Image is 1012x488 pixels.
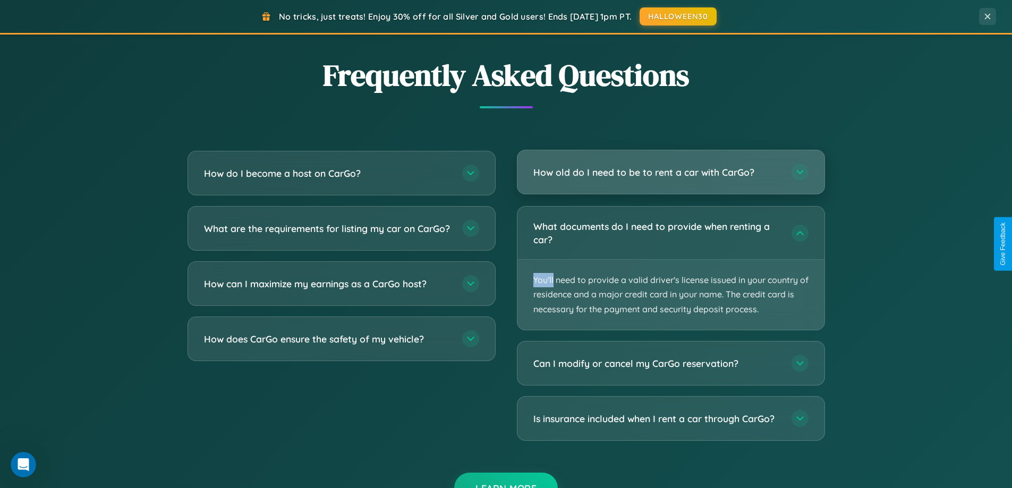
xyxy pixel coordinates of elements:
[188,55,825,96] h2: Frequently Asked Questions
[204,167,452,180] h3: How do I become a host on CarGo?
[533,412,781,425] h3: Is insurance included when I rent a car through CarGo?
[533,220,781,246] h3: What documents do I need to provide when renting a car?
[279,11,632,22] span: No tricks, just treats! Enjoy 30% off for all Silver and Gold users! Ends [DATE] 1pm PT.
[640,7,717,25] button: HALLOWEEN30
[533,357,781,370] h3: Can I modify or cancel my CarGo reservation?
[517,260,824,330] p: You'll need to provide a valid driver's license issued in your country of residence and a major c...
[204,277,452,290] h3: How can I maximize my earnings as a CarGo host?
[204,332,452,346] h3: How does CarGo ensure the safety of my vehicle?
[533,166,781,179] h3: How old do I need to be to rent a car with CarGo?
[204,222,452,235] h3: What are the requirements for listing my car on CarGo?
[999,222,1007,266] div: Give Feedback
[11,452,36,477] iframe: Intercom live chat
